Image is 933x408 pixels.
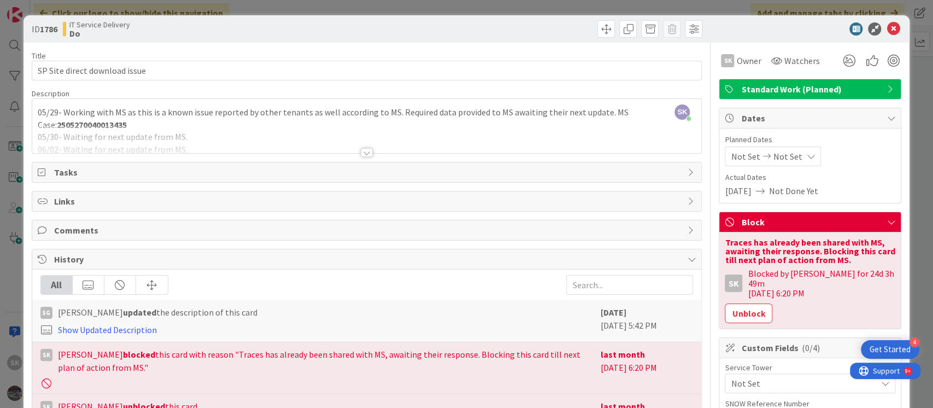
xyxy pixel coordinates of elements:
[32,51,46,61] label: Title
[725,304,772,323] button: Unblock
[725,172,895,183] span: Actual Dates
[32,89,69,98] span: Description
[748,269,895,298] div: Blocked by [PERSON_NAME] for 24d 3h 49m [DATE] 6:20 PM
[725,184,751,197] span: [DATE]
[600,348,693,388] div: [DATE] 6:20 PM
[55,4,61,13] div: 9+
[600,307,626,318] b: [DATE]
[69,29,130,38] b: Do
[731,377,876,390] span: Not Set
[58,348,595,374] span: [PERSON_NAME] this card with reason "Traces has already been shared with MS, awaiting their respo...
[23,2,50,15] span: Support
[741,215,881,229] span: Block
[54,253,682,266] span: History
[600,306,693,336] div: [DATE] 5:42 PM
[566,275,693,295] input: Search...
[600,349,644,360] b: last month
[40,307,52,319] div: sg
[58,306,257,319] span: [PERSON_NAME] the description of this card
[57,119,127,130] strong: 2505270040013435
[725,238,895,264] div: Traces has already been shared with MS, awaiting their response. Blocking this card till next pla...
[32,22,57,36] span: ID
[123,349,155,360] b: blocked
[69,20,130,29] span: IT Service Delivery
[741,83,881,96] span: Standard Work (Planned)
[736,54,761,67] span: Owner
[54,166,682,179] span: Tasks
[741,341,881,354] span: Custom Fields
[41,276,73,294] div: All
[801,342,819,353] span: ( 0/4 )
[123,307,156,318] b: updated
[674,104,690,120] span: SK
[38,106,696,131] p: 05/29- Working with MS as this is a known issue reported by other tenants as well according to MS...
[40,24,57,34] b: 1786
[54,195,682,208] span: Links
[58,324,157,335] a: Show Updated Description
[725,275,742,292] div: SK
[721,54,734,67] div: SK
[725,364,895,371] div: Service Tower
[870,344,911,355] div: Get Started
[768,184,818,197] span: Not Done Yet
[32,61,702,80] input: type card name here...
[861,340,919,359] div: Open Get Started checklist, remaining modules: 4
[731,150,760,163] span: Not Set
[909,337,919,347] div: 4
[741,112,881,125] span: Dates
[54,224,682,237] span: Comments
[784,54,819,67] span: Watchers
[725,134,895,145] span: Planned Dates
[40,349,52,361] div: SK
[773,150,802,163] span: Not Set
